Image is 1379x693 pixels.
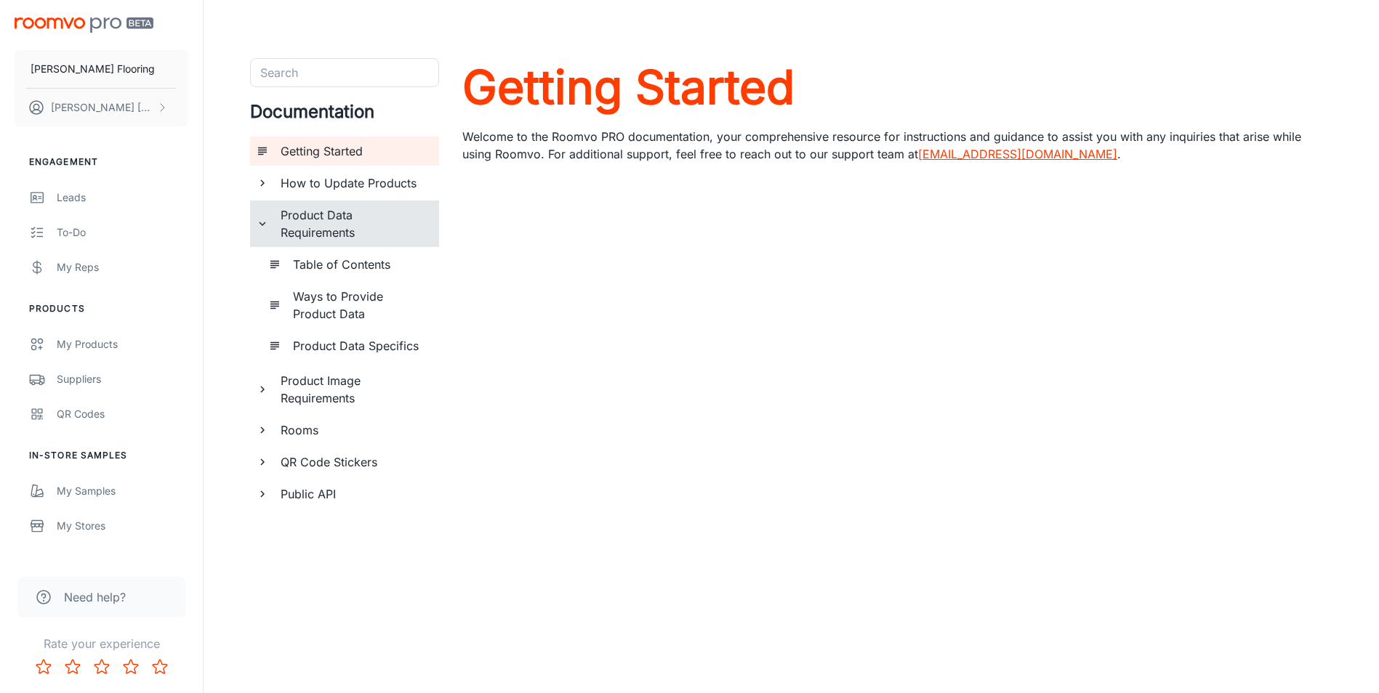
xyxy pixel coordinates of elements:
[250,99,439,125] h4: Documentation
[281,453,427,471] h6: QR Code Stickers
[31,61,155,77] p: [PERSON_NAME] Flooring
[15,17,153,33] img: Roomvo PRO Beta
[116,652,145,681] button: Rate 4 star
[293,256,427,273] h6: Table of Contents
[281,142,427,160] h6: Getting Started
[462,128,1332,163] p: Welcome to the Roomvo PRO documentation, your comprehensive resource for instructions and guidanc...
[15,50,188,88] button: [PERSON_NAME] Flooring
[281,206,427,241] h6: Product Data Requirements
[250,137,439,508] ul: documentation page list
[57,371,188,387] div: Suppliers
[281,372,427,407] h6: Product Image Requirements
[87,652,116,681] button: Rate 3 star
[281,421,427,439] h6: Rooms
[293,288,427,323] h6: Ways to Provide Product Data
[281,174,427,192] h6: How to Update Products
[57,406,188,422] div: QR Codes
[57,336,188,352] div: My Products
[57,483,188,499] div: My Samples
[431,72,434,75] button: Open
[64,588,126,606] span: Need help?
[58,652,87,681] button: Rate 2 star
[462,169,1332,657] iframe: vimeo-869182452
[462,58,1332,116] a: Getting Started
[12,635,191,652] p: Rate your experience
[293,337,427,354] h6: Product Data Specifics
[57,224,188,240] div: To-do
[57,259,188,275] div: My Reps
[57,190,188,206] div: Leads
[918,147,1117,161] a: [EMAIL_ADDRESS][DOMAIN_NAME]
[281,485,427,503] h6: Public API
[145,652,174,681] button: Rate 5 star
[57,518,188,534] div: My Stores
[51,100,153,115] p: [PERSON_NAME] [PERSON_NAME]
[15,89,188,126] button: [PERSON_NAME] [PERSON_NAME]
[29,652,58,681] button: Rate 1 star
